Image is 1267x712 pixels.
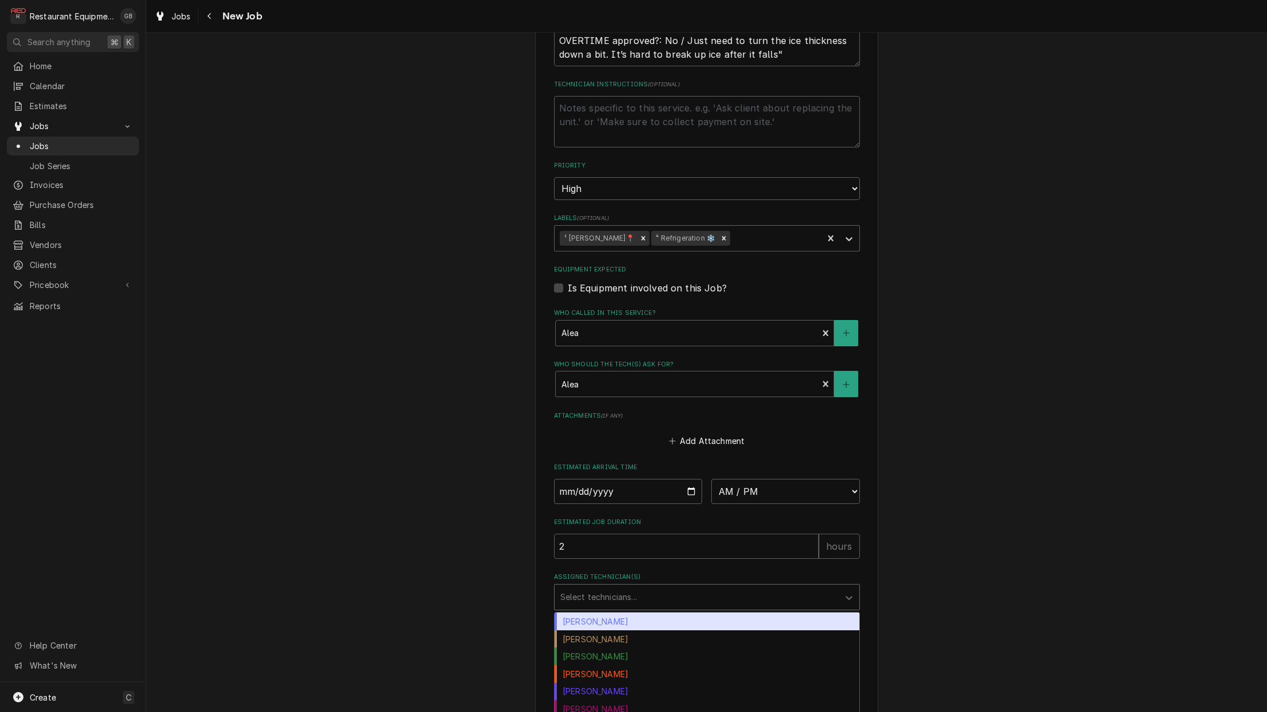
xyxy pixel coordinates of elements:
select: Time Select [711,479,860,504]
div: [PERSON_NAME] [555,647,859,665]
span: Create [30,693,56,702]
div: Remove ⁴ Refrigeration ❄️ [718,231,730,246]
div: [PERSON_NAME] [555,630,859,648]
label: Attachments [554,411,860,421]
a: Go to Pricebook [7,275,139,294]
span: Bills [30,219,133,231]
div: Estimated Job Duration [554,518,860,558]
a: Estimates [7,97,139,115]
span: ( if any ) [601,413,623,419]
span: Reports [30,300,133,312]
label: Is Equipment involved on this Job? [568,281,727,295]
div: ¹ [PERSON_NAME]📍 [560,231,637,246]
div: Priority [554,161,860,199]
div: Attachments [554,411,860,449]
span: Jobs [30,120,116,132]
div: [PERSON_NAME] [555,613,859,630]
span: Job Series [30,160,133,172]
a: Job Series [7,157,139,175]
span: K [126,36,132,48]
div: Restaurant Equipment Diagnostics's Avatar [10,8,26,24]
div: R [10,8,26,24]
div: Estimated Arrival Time [554,463,860,503]
svg: Create New Contact [843,329,850,337]
span: ( optional ) [648,81,680,87]
div: Gary Beaver's Avatar [120,8,136,24]
span: Purchase Orders [30,199,133,211]
label: Equipment Expected [554,265,860,274]
span: Estimates [30,100,133,112]
button: Create New Contact [834,371,858,397]
label: Labels [554,214,860,223]
span: ( optional ) [577,215,609,221]
span: Search anything [27,36,90,48]
a: Calendar [7,77,139,95]
div: hours [819,534,860,559]
div: Equipment Expected [554,265,860,294]
span: Invoices [30,179,133,191]
button: Search anything⌘K [7,32,139,52]
div: GB [120,8,136,24]
span: ⌘ [110,36,118,48]
button: Navigate back [201,7,219,25]
div: Remove ¹ Beckley📍 [637,231,650,246]
button: Create New Contact [834,320,858,346]
a: Jobs [7,137,139,155]
label: Assigned Technician(s) [554,573,860,582]
span: Help Center [30,639,132,651]
label: Who called in this service? [554,309,860,318]
span: Calendar [30,80,133,92]
div: Who called in this service? [554,309,860,346]
span: Home [30,60,133,72]
label: Who should the tech(s) ask for? [554,360,860,369]
span: What's New [30,659,132,671]
div: ⁴ Refrigeration ❄️ [651,231,718,246]
span: Jobs [172,10,191,22]
label: Priority [554,161,860,170]
div: [PERSON_NAME] [555,683,859,701]
div: Labels [554,214,860,251]
a: Purchase Orders [7,195,139,214]
span: Clients [30,259,133,271]
a: Go to What's New [7,656,139,675]
a: Clients [7,255,139,274]
span: C [126,691,132,703]
div: Restaurant Equipment Diagnostics [30,10,114,22]
span: Pricebook [30,279,116,291]
div: Technician Instructions [554,80,860,147]
a: Vendors [7,235,139,254]
div: Who should the tech(s) ask for? [554,360,860,397]
div: [PERSON_NAME] [555,665,859,683]
a: Home [7,57,139,75]
label: Estimated Job Duration [554,518,860,527]
div: Assigned Technician(s) [554,573,860,610]
svg: Create New Contact [843,381,850,389]
a: Invoices [7,175,139,194]
span: Vendors [30,239,133,251]
span: Jobs [30,140,133,152]
label: Technician Instructions [554,80,860,89]
a: Bills [7,215,139,234]
span: New Job [219,9,262,24]
input: Date [554,479,703,504]
button: Add Attachment [667,433,747,449]
a: Go to Jobs [7,117,139,135]
a: Jobs [150,7,196,26]
a: Go to Help Center [7,636,139,655]
a: Reports [7,297,139,315]
label: Estimated Arrival Time [554,463,860,472]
